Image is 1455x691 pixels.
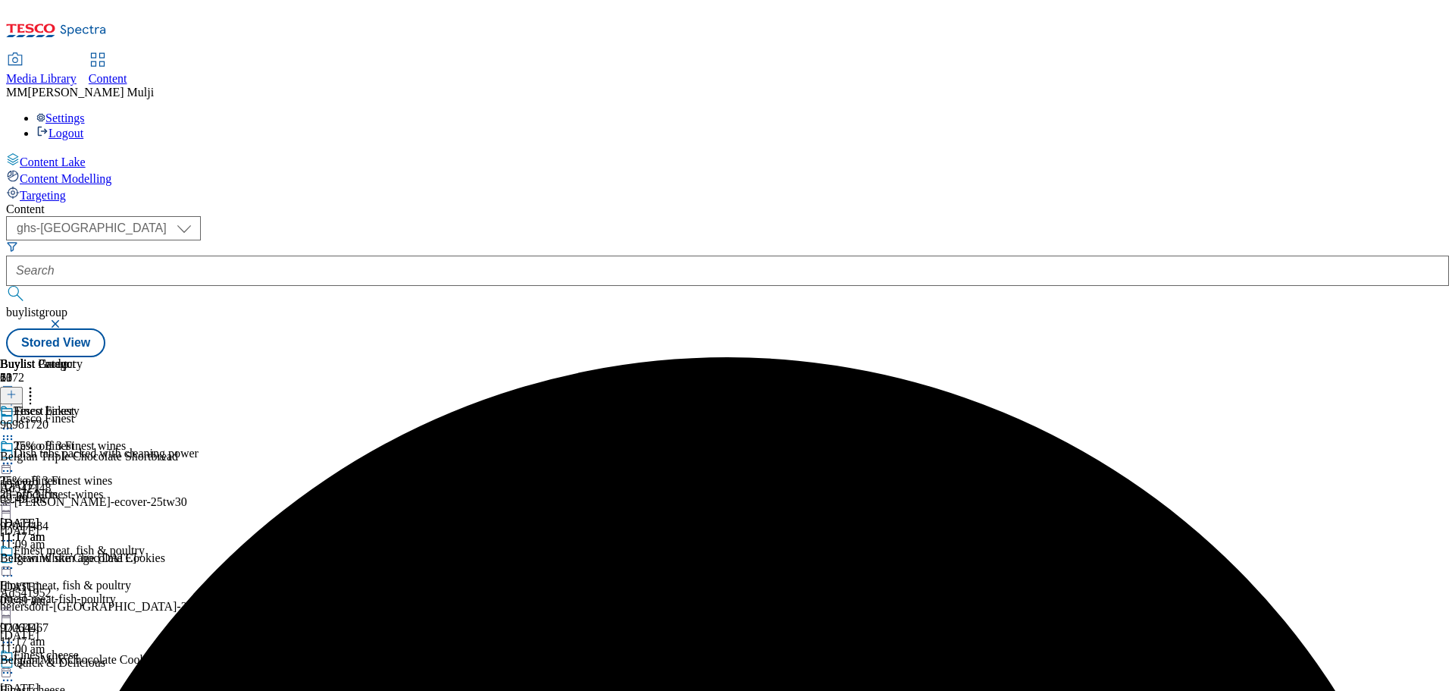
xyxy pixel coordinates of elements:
[6,72,77,85] span: Media Library
[6,203,1449,216] div: Content
[6,328,105,357] button: Stored View
[6,169,1449,186] a: Content Modelling
[20,155,86,168] span: Content Lake
[20,172,111,185] span: Content Modelling
[6,152,1449,169] a: Content Lake
[6,306,67,319] span: buylistgroup
[89,72,127,85] span: Content
[36,127,83,140] a: Logout
[36,112,85,124] a: Settings
[6,186,1449,203] a: Targeting
[27,86,154,99] span: [PERSON_NAME] Mulji
[6,54,77,86] a: Media Library
[89,54,127,86] a: Content
[6,256,1449,286] input: Search
[6,240,18,253] svg: Search Filters
[6,86,27,99] span: MM
[20,189,66,202] span: Targeting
